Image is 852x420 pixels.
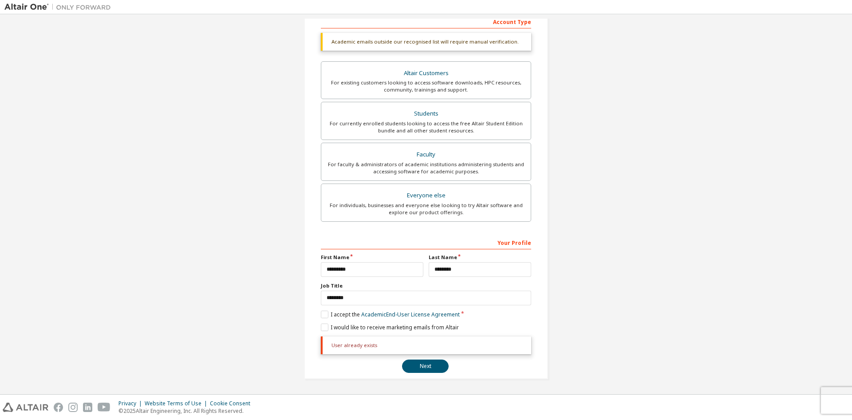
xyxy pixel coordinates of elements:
[118,407,256,415] p: © 2025 Altair Engineering, Inc. All Rights Reserved.
[327,202,525,216] div: For individuals, businesses and everyone else looking to try Altair software and explore our prod...
[327,108,525,120] div: Students
[321,336,531,354] div: User already exists
[321,14,531,28] div: Account Type
[4,3,115,12] img: Altair One
[3,403,48,412] img: altair_logo.svg
[98,403,110,412] img: youtube.svg
[210,400,256,407] div: Cookie Consent
[321,254,423,261] label: First Name
[402,360,449,373] button: Next
[327,79,525,93] div: For existing customers looking to access software downloads, HPC resources, community, trainings ...
[321,282,531,289] label: Job Title
[321,235,531,249] div: Your Profile
[145,400,210,407] div: Website Terms of Use
[321,324,459,331] label: I would like to receive marketing emails from Altair
[361,311,460,318] a: Academic End-User License Agreement
[327,161,525,175] div: For faculty & administrators of academic institutions administering students and accessing softwa...
[54,403,63,412] img: facebook.svg
[68,403,78,412] img: instagram.svg
[321,33,531,51] div: Academic emails outside our recognised list will require manual verification.
[429,254,531,261] label: Last Name
[327,67,525,80] div: Altair Customers
[327,120,525,134] div: For currently enrolled students looking to access the free Altair Student Edition bundle and all ...
[327,189,525,202] div: Everyone else
[83,403,92,412] img: linkedin.svg
[321,311,460,318] label: I accept the
[118,400,145,407] div: Privacy
[327,148,525,161] div: Faculty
